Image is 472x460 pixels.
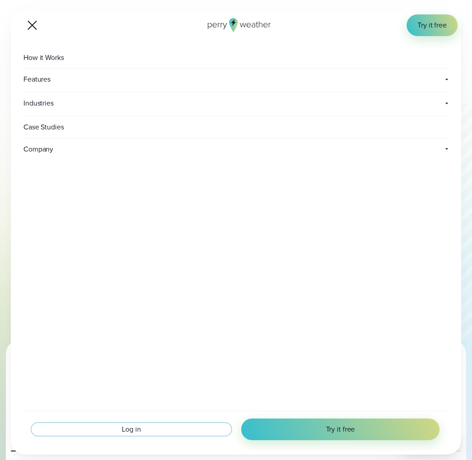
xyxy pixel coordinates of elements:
span: Try it free [417,20,447,31]
span: Features [22,69,174,90]
span: Industries [22,92,287,114]
span: Company [22,138,110,160]
a: Case Studies [22,116,450,138]
span: Case Studies [22,116,68,138]
a: Try it free [407,14,458,36]
a: How it Works [22,47,450,69]
a: Try it free [241,419,440,440]
span: Log in [122,424,141,435]
a: Log in [32,424,230,435]
span: How it Works [22,47,68,69]
span: Try it free [326,424,355,435]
